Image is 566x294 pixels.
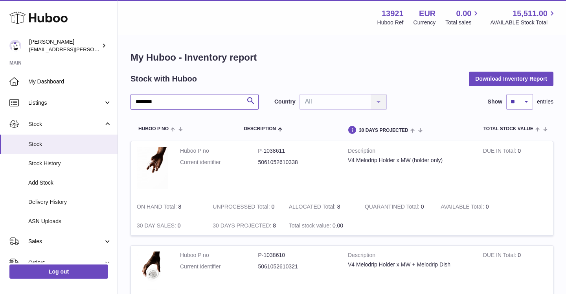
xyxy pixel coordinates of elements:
a: 0.00 Total sales [445,8,480,26]
span: Delivery History [28,198,112,206]
span: Sales [28,238,103,245]
span: 0.00 [333,222,343,229]
span: Total sales [445,19,480,26]
label: Show [488,98,502,105]
span: Stock [28,141,112,148]
span: Stock History [28,160,112,167]
strong: 30 DAY SALES [137,222,178,231]
span: AVAILABLE Stock Total [490,19,557,26]
strong: Total stock value [289,222,333,231]
span: 30 DAYS PROJECTED [359,128,408,133]
strong: DUE IN Total [483,252,518,260]
span: Total stock value [483,126,533,131]
span: My Dashboard [28,78,112,85]
img: product image [137,251,168,294]
dd: 5061052610338 [258,159,336,166]
button: Download Inventory Report [469,72,553,86]
span: Listings [28,99,103,107]
div: [PERSON_NAME] [29,38,100,53]
strong: QUARANTINED Total [365,203,421,212]
span: [EMAIL_ADDRESS][PERSON_NAME][DOMAIN_NAME] [29,46,158,52]
span: 0.00 [456,8,472,19]
span: Description [244,126,276,131]
strong: ON HAND Total [137,203,178,212]
dd: P-1038610 [258,251,336,259]
dd: 5061052610321 [258,263,336,270]
strong: 13921 [382,8,404,19]
span: entries [537,98,553,105]
span: Huboo P no [138,126,169,131]
strong: AVAILABLE Total [441,203,485,212]
img: product image [137,147,168,189]
dt: Current identifier [180,263,258,270]
span: 15,511.00 [513,8,548,19]
a: Log out [9,264,108,279]
td: 0 [477,141,553,197]
div: Currency [413,19,436,26]
span: 0 [421,203,424,210]
dt: Huboo P no [180,251,258,259]
div: V4 Melodrip Holder x MW + Melodrip Dish [348,261,471,268]
strong: DUE IN Total [483,148,518,156]
span: ASN Uploads [28,218,112,225]
dt: Huboo P no [180,147,258,155]
td: 0 [435,197,511,216]
img: europe@orea.uk [9,40,21,52]
span: Orders [28,259,103,266]
span: Stock [28,120,103,128]
a: 15,511.00 AVAILABLE Stock Total [490,8,557,26]
strong: UNPROCESSED Total [213,203,271,212]
div: Huboo Ref [377,19,404,26]
strong: ALLOCATED Total [289,203,337,212]
h1: My Huboo - Inventory report [130,51,553,64]
span: Add Stock [28,179,112,187]
h2: Stock with Huboo [130,74,197,84]
td: 8 [131,197,207,216]
strong: EUR [419,8,436,19]
td: 8 [283,197,359,216]
div: V4 Melodrip Holder x MW (holder only) [348,157,471,164]
td: 0 [207,197,283,216]
td: 0 [131,216,207,235]
strong: Description [348,251,471,261]
strong: Description [348,147,471,157]
strong: 30 DAYS PROJECTED [213,222,273,231]
td: 8 [207,216,283,235]
label: Country [274,98,296,105]
dd: P-1038611 [258,147,336,155]
dt: Current identifier [180,159,258,166]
